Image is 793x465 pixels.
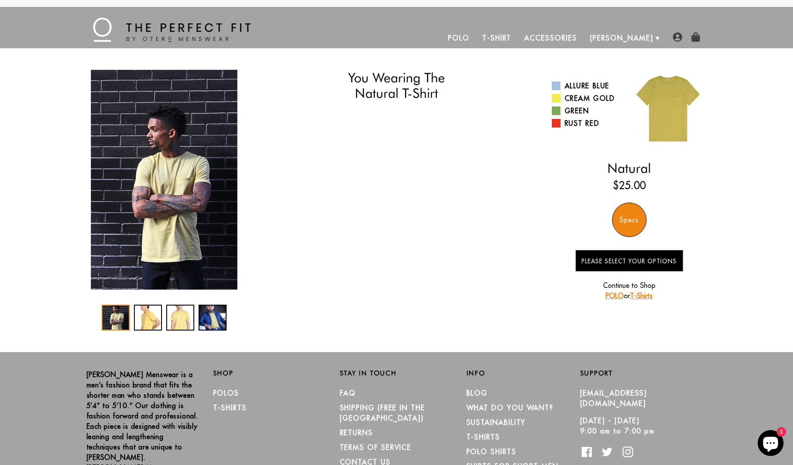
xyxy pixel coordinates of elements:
[102,305,130,331] div: 1 / 4
[580,369,707,377] h2: Support
[340,369,454,377] h2: Stay in Touch
[612,203,647,237] div: Specs
[466,403,554,412] a: What Do You Want?
[93,18,251,42] img: The Perfect Fit - by Otero Menswear - Logo
[340,389,356,397] a: FAQ
[340,443,412,452] a: TERMS OF SERVICE
[466,433,500,441] a: T-Shirts
[518,28,583,48] a: Accessories
[466,389,488,397] a: Blog
[673,32,682,42] img: user-account-icon.png
[199,305,227,331] div: 4 / 4
[166,305,194,331] div: 3 / 4
[629,70,707,147] img: 08.jpg
[755,430,786,458] inbox-online-store-chat: Shopify online store chat
[552,160,707,176] h2: Natural
[213,403,247,412] a: T-Shirts
[213,369,327,377] h2: Shop
[466,447,516,456] a: Polo Shirts
[575,280,683,301] p: Continue to Shop or
[442,28,476,48] a: Polo
[691,32,700,42] img: shopping-bag-icon.png
[294,70,499,101] h1: You Wearing The Natural T-Shirt
[584,28,660,48] a: [PERSON_NAME]
[552,81,623,91] a: Allure Blue
[606,291,624,300] a: POLO
[580,415,694,436] p: [DATE] - [DATE] 9:00 am to 7:00 pm
[630,291,653,300] a: T-Shirts
[466,418,526,427] a: Sustainability
[466,369,580,377] h2: Info
[213,389,239,397] a: Polos
[575,250,683,272] button: Please Select Your Options
[582,257,677,265] span: Please Select Your Options
[91,70,237,290] img: IMG_1951_copy_1024x1024_2x_cf63319f-f3c3-4977-9d73-18d8a49b1d04_340x.jpg
[340,428,373,437] a: RETURNS
[340,403,425,422] a: SHIPPING (Free in the [GEOGRAPHIC_DATA])
[552,93,623,103] a: Cream Gold
[87,70,242,290] div: 1 / 4
[476,28,518,48] a: T-Shirt
[580,389,647,408] a: [EMAIL_ADDRESS][DOMAIN_NAME]
[552,106,623,116] a: Green
[134,305,162,331] div: 2 / 4
[552,118,623,128] a: Rust Red
[613,178,646,193] ins: $25.00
